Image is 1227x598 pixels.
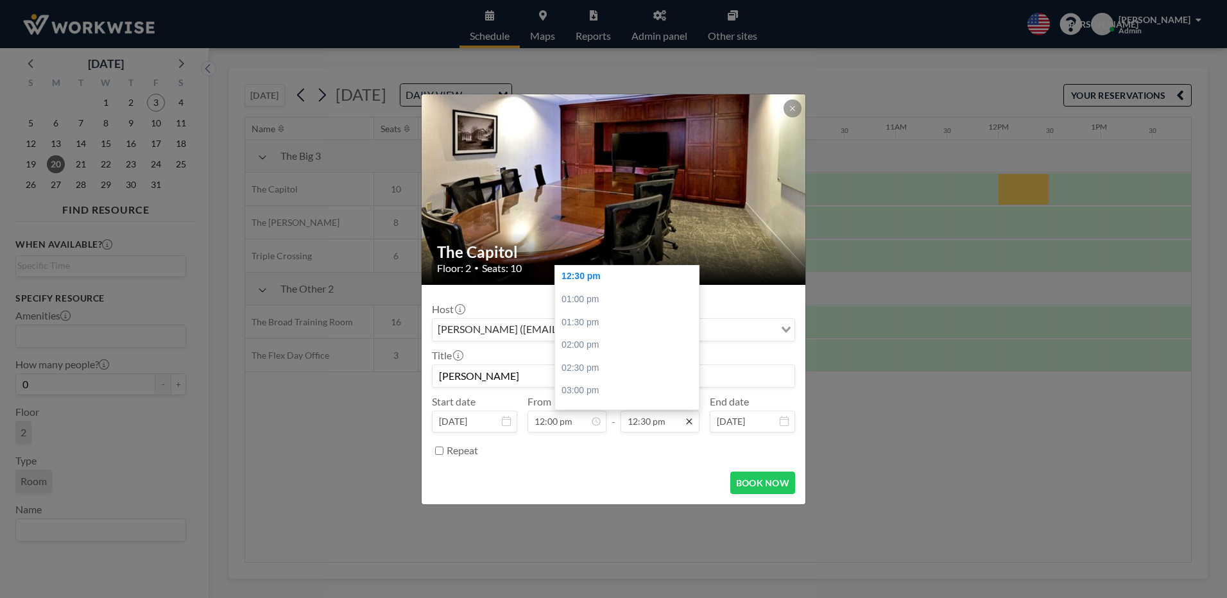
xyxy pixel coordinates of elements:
label: End date [710,395,749,408]
img: 537.jpg [422,45,807,334]
label: Host [432,303,464,316]
div: 03:30 pm [555,402,705,425]
input: Search for option [700,321,773,338]
label: Start date [432,395,476,408]
div: 01:30 pm [555,311,705,334]
div: 12:30 pm [555,265,705,288]
label: Title [432,349,462,362]
div: 01:00 pm [555,288,705,311]
span: Floor: 2 [437,262,471,275]
span: [PERSON_NAME] ([EMAIL_ADDRESS][DOMAIN_NAME]) [435,321,699,338]
label: From [528,395,551,408]
span: - [612,400,615,428]
div: 02:00 pm [555,334,705,357]
span: • [474,263,479,273]
label: Repeat [447,444,478,457]
span: Seats: 10 [482,262,522,275]
input: Jean's reservation [433,365,794,387]
h2: The Capitol [437,243,791,262]
div: Search for option [433,319,794,341]
button: BOOK NOW [730,472,795,494]
div: 03:00 pm [555,379,705,402]
div: 02:30 pm [555,357,705,380]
